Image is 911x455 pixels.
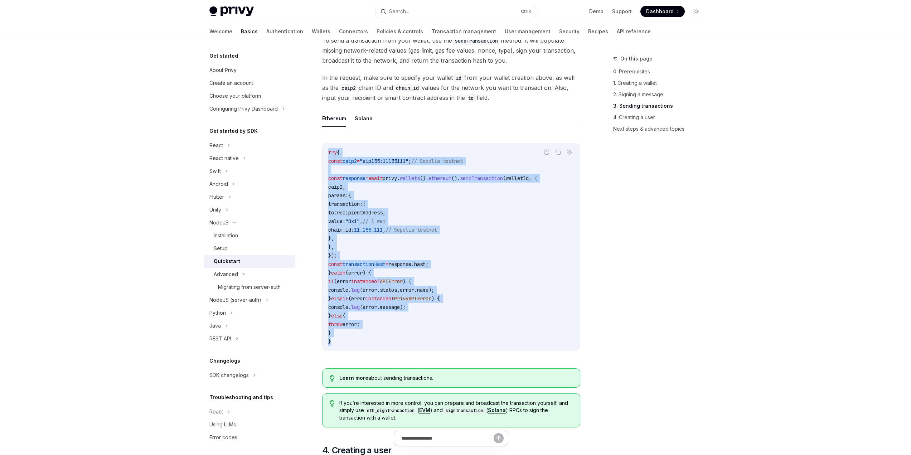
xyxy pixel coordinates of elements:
span: . [377,304,380,310]
span: log [351,287,360,293]
h5: Troubleshooting and tips [209,393,273,402]
svg: Tip [330,375,335,382]
span: "eip155:11155111" [360,158,408,164]
span: throw [328,321,343,328]
span: caip2 [328,184,343,190]
span: { [337,149,340,156]
span: 11_155_111 [354,227,383,233]
div: React native [209,154,239,163]
div: Configuring Privy Dashboard [209,105,278,113]
span: transactionHash [343,261,386,267]
button: Report incorrect code [542,147,551,157]
span: console [328,287,348,293]
span: console [328,304,348,310]
span: . [411,261,414,267]
a: Error codes [204,431,295,444]
svg: Tip [330,400,335,407]
span: ( [345,270,348,276]
div: Swift [209,167,221,175]
span: }, [328,235,334,242]
a: Welcome [209,23,232,40]
span: , [397,287,400,293]
span: . [377,287,380,293]
div: Flutter [209,193,224,201]
span: = [357,158,360,164]
button: Search...CtrlK [375,5,536,18]
span: params: [328,192,348,199]
span: ( [334,278,337,285]
span: name [417,287,428,293]
span: // Sepolia testnet [386,227,437,233]
span: wallets [400,175,420,181]
span: ) { [363,270,371,276]
span: { [343,313,345,319]
span: In the request, make sure to specify your wallet from your wallet creation above, as well as the ... [322,73,580,103]
span: error [351,295,365,302]
span: error [337,278,351,285]
a: Wallets [312,23,330,40]
span: // 1 wei [363,218,386,224]
button: Solana [355,110,373,127]
button: Send message [494,433,504,443]
span: walletId [506,175,529,181]
span: ); [400,304,406,310]
span: . [397,175,400,181]
div: Installation [214,231,238,240]
span: } [328,313,331,319]
span: Dashboard [646,8,674,15]
span: }); [328,252,337,259]
span: response [343,175,365,181]
span: { [348,192,351,199]
span: ; [408,158,411,164]
div: NodeJS (server-auth) [209,296,261,304]
span: chain_id: [328,227,354,233]
div: Quickstart [214,257,240,266]
code: id [453,74,464,82]
div: REST API [209,334,231,343]
div: Advanced [214,270,238,279]
span: instanceof [365,295,394,302]
a: Recipes [588,23,608,40]
a: Using LLMs [204,418,295,431]
a: User management [505,23,551,40]
span: (). [420,175,428,181]
a: Quickstart [204,255,295,268]
span: // Sepolia testnet [411,158,463,164]
div: Choose your platform [209,92,261,100]
a: Connectors [339,23,368,40]
span: PrivyAPIError [394,295,431,302]
span: response [388,261,411,267]
div: Using LLMs [209,420,236,429]
a: Learn more [339,375,368,381]
span: error [343,321,357,328]
span: ; [357,321,360,328]
span: const [328,175,343,181]
a: 2. Signing a message [613,89,708,100]
div: NodeJS [209,218,229,227]
span: On this page [620,54,653,63]
div: Unity [209,205,221,214]
a: Security [559,23,580,40]
span: transaction: [328,201,363,207]
a: 1. Creating a wallet [613,77,708,89]
span: const [328,261,343,267]
span: error [363,287,377,293]
span: hash [414,261,426,267]
a: Support [612,8,632,15]
span: log [351,304,360,310]
span: instanceof [351,278,380,285]
code: to [465,94,476,102]
a: Basics [241,23,258,40]
span: , { [529,175,537,181]
span: to: [328,209,337,216]
button: Copy the contents from the code block [553,147,563,157]
span: If you’re interested in more control, you can prepare and broadcast the transaction yourself, and... [339,400,572,421]
span: }, [328,244,334,250]
span: . [348,304,351,310]
img: light logo [209,6,254,16]
div: Create an account [209,79,253,87]
span: . [348,287,351,293]
div: React [209,407,223,416]
a: Solana [488,407,506,413]
span: = [365,175,368,181]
